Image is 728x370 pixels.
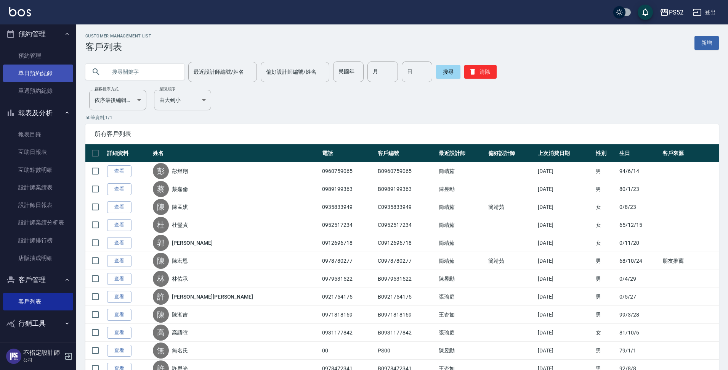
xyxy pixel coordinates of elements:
div: 彭 [153,163,169,179]
td: 79/1/1 [617,342,661,360]
td: 68/10/24 [617,252,661,270]
td: 0/5/27 [617,288,661,306]
td: 女 [594,198,617,216]
th: 性別 [594,144,617,162]
td: 陳昱勳 [437,270,486,288]
th: 客戶編號 [376,144,437,162]
h2: Customer Management List [85,34,151,39]
td: [DATE] [536,162,594,180]
td: 男 [594,162,617,180]
td: B0931177842 [376,324,437,342]
td: B0971818169 [376,306,437,324]
div: 郭 [153,235,169,251]
a: 店販抽成明細 [3,249,73,267]
td: C0952517234 [376,216,437,234]
td: C0912696718 [376,234,437,252]
div: 蔡 [153,181,169,197]
input: 搜尋關鍵字 [107,61,178,82]
button: 行銷工具 [3,313,73,333]
td: [DATE] [536,198,594,216]
div: 許 [153,289,169,305]
a: 陳孟娸 [172,203,188,211]
th: 客戶來源 [661,144,719,162]
td: 簡靖茹 [437,216,486,234]
td: 0935833949 [320,198,376,216]
td: 王杏如 [437,306,486,324]
td: 0/11/20 [617,234,661,252]
th: 最近設計師 [437,144,486,162]
td: 0921754175 [320,288,376,306]
th: 詳細資料 [105,144,151,162]
div: PS52 [669,8,683,17]
a: 設計師排行榜 [3,232,73,249]
button: 清除 [464,65,497,79]
td: 81/10/6 [617,324,661,342]
a: 查看 [107,165,131,177]
div: 林 [153,271,169,287]
a: 新增 [694,36,719,50]
td: 男 [594,270,617,288]
td: [DATE] [536,252,594,270]
td: [DATE] [536,180,594,198]
th: 偏好設計師 [486,144,536,162]
a: 設計師日報表 [3,196,73,214]
td: 65/12/15 [617,216,661,234]
button: 搜尋 [436,65,460,79]
a: 無名氏 [172,347,188,354]
h3: 客戶列表 [85,42,151,52]
p: 50 筆資料, 1 / 1 [85,114,719,121]
a: 查看 [107,201,131,213]
td: [DATE] [536,342,594,360]
button: 登出 [690,5,719,19]
td: PS00 [376,342,437,360]
button: 客戶管理 [3,270,73,290]
div: 無 [153,343,169,359]
img: Logo [9,7,31,16]
img: Person [6,349,21,364]
div: 陳 [153,307,169,323]
a: 單週預約紀錄 [3,82,73,100]
td: 0/8/23 [617,198,661,216]
button: save [638,5,653,20]
td: 簡靖茹 [437,162,486,180]
td: 0960759065 [320,162,376,180]
td: 張瑜庭 [437,288,486,306]
a: 陳宏恩 [172,257,188,265]
a: 彭煜翔 [172,167,188,175]
td: 00 [320,342,376,360]
td: 0979531522 [320,270,376,288]
label: 顧客排序方式 [95,86,119,92]
td: 簡靖茹 [437,198,486,216]
td: 0971818169 [320,306,376,324]
a: 查看 [107,273,131,285]
td: 80/1/23 [617,180,661,198]
th: 上次消費日期 [536,144,594,162]
a: 查看 [107,219,131,231]
a: 預約管理 [3,47,73,65]
td: 男 [594,252,617,270]
td: 0/4/29 [617,270,661,288]
a: 查看 [107,309,131,321]
td: 94/6/14 [617,162,661,180]
td: [DATE] [536,270,594,288]
td: C0935833949 [376,198,437,216]
td: 簡靖茹 [486,252,536,270]
td: [DATE] [536,216,594,234]
a: 陳湘吉 [172,311,188,318]
th: 電話 [320,144,376,162]
a: 查看 [107,237,131,249]
a: 客戶列表 [3,293,73,310]
button: 報表及分析 [3,103,73,123]
a: 單日預約紀錄 [3,65,73,82]
a: 高語暄 [172,329,188,336]
a: 林佑承 [172,275,188,283]
td: 簡靖茹 [437,234,486,252]
a: 互助點數明細 [3,161,73,179]
a: 查看 [107,255,131,267]
td: 陳昱勳 [437,342,486,360]
p: 公司 [23,357,62,364]
td: B0921754175 [376,288,437,306]
td: [DATE] [536,324,594,342]
td: 女 [594,216,617,234]
td: B0960759065 [376,162,437,180]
